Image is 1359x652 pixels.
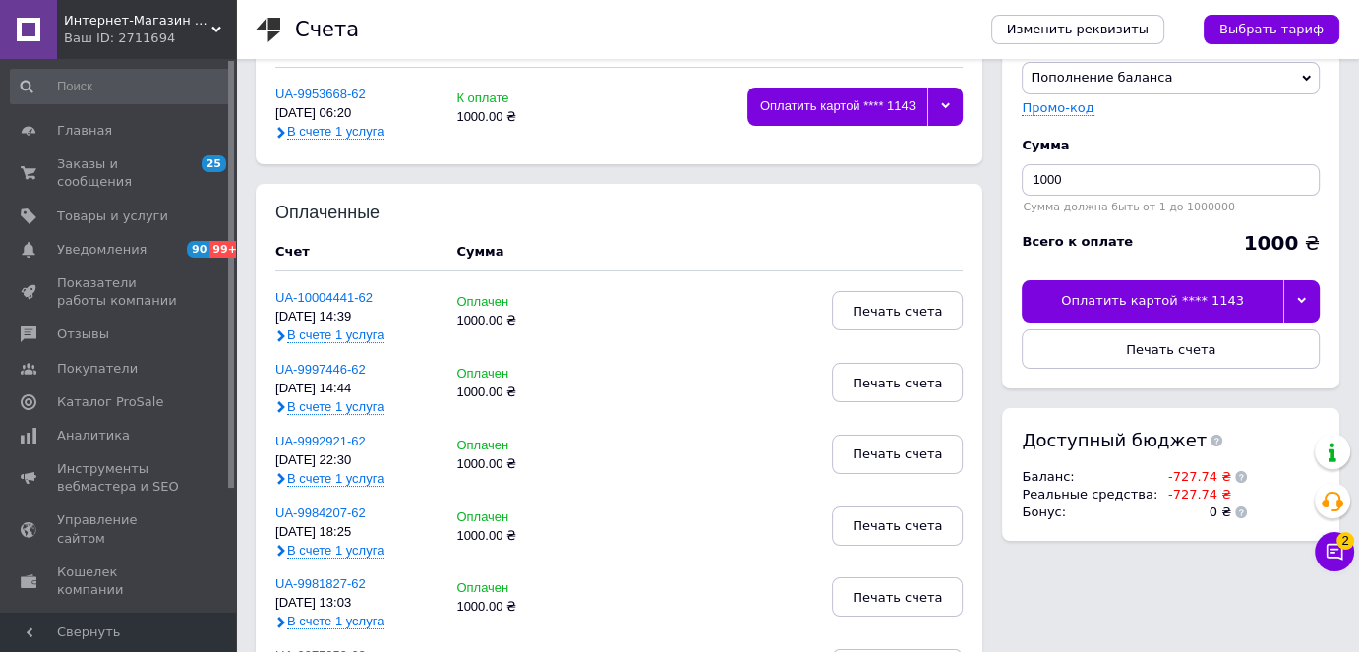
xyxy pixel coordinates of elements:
div: [DATE] 13:03 [275,596,437,611]
td: Реальные средства : [1022,486,1157,504]
a: UA-9953668-62 [275,87,366,101]
span: Печать счета [853,446,942,461]
div: Счет [275,243,437,261]
div: [DATE] 06:20 [275,106,437,121]
div: Оплачен [456,367,566,382]
a: Изменить реквизиты [991,15,1164,44]
div: [DATE] 14:39 [275,310,437,325]
span: В счете 1 услуга [287,614,384,629]
div: 1000.00 ₴ [456,314,566,328]
a: UA-9981827-62 [275,576,366,591]
span: Печать счета [1126,342,1215,357]
button: Печать счета [832,506,963,546]
span: Выбрать тариф [1219,21,1324,38]
span: 90 [187,241,209,258]
div: 1000.00 ₴ [456,529,566,544]
button: Печать счета [832,435,963,474]
td: Баланс : [1022,468,1157,486]
span: В счете 1 услуга [287,471,384,487]
span: Главная [57,122,112,140]
button: Печать счета [832,577,963,617]
div: Оплачен [456,295,566,310]
input: Поиск [10,69,232,104]
span: Кошелек компании [57,563,182,599]
div: Сумма [456,243,503,261]
span: Печать счета [853,376,942,390]
td: -727.74 ₴ [1157,486,1231,504]
div: [DATE] 22:30 [275,453,437,468]
div: Оплатить картой **** 1143 [747,88,927,126]
div: Оплачен [456,510,566,525]
span: Печать счета [853,518,942,533]
div: Оплатить картой **** 1143 [1022,280,1282,322]
input: Введите сумму [1022,164,1320,196]
a: UA-9997446-62 [275,362,366,377]
span: 25 [202,155,226,172]
div: Сумма [1022,137,1320,154]
span: Отзывы [57,326,109,343]
div: ₴ [1243,233,1320,253]
div: Оплачен [456,439,566,453]
span: Печать счета [853,304,942,319]
span: Каталог ProSale [57,393,163,411]
div: К оплате [456,91,566,106]
span: Уведомления [57,241,147,259]
div: 1000.00 ₴ [456,600,566,615]
div: 1000.00 ₴ [456,457,566,472]
b: 1000 [1243,231,1298,255]
span: В счете 1 услуга [287,399,384,415]
span: 2 [1336,532,1354,550]
span: Заказы и сообщения [57,155,182,191]
a: Выбрать тариф [1204,15,1339,44]
a: UA-9992921-62 [275,434,366,448]
button: Чат с покупателем2 [1315,532,1354,571]
td: 0 ₴ [1157,504,1231,521]
div: 1000.00 ₴ [456,385,566,400]
span: Печать счета [853,590,942,605]
span: 99+ [209,241,242,258]
div: [DATE] 18:25 [275,525,437,540]
label: Промо-код [1022,100,1093,115]
h1: Счета [295,18,359,41]
div: Сумма должна быть от 1 до 1000000 [1022,201,1320,213]
a: UA-9984207-62 [275,505,366,520]
span: В счете 1 услуга [287,124,384,140]
span: Интернет-Магазин искусственных цветов Kvitochky [64,12,211,30]
span: В счете 1 услуга [287,327,384,343]
button: Печать счета [1022,329,1320,369]
td: Бонус : [1022,504,1157,521]
span: В счете 1 услуга [287,543,384,559]
div: [DATE] 14:44 [275,382,437,396]
span: Товары и услуги [57,207,168,225]
div: Всего к оплате [1022,233,1133,251]
span: Изменить реквизиты [1007,21,1149,38]
span: Покупатели [57,360,138,378]
td: -727.74 ₴ [1157,468,1231,486]
div: Ваш ID: 2711694 [64,30,236,47]
span: Управление сайтом [57,511,182,547]
div: Оплачен [456,581,566,596]
span: Показатели работы компании [57,274,182,310]
span: Аналитика [57,427,130,445]
button: Печать счета [832,291,963,330]
span: Инструменты вебмастера и SEO [57,460,182,496]
div: Оплаченные [275,204,404,223]
span: Доступный бюджет [1022,428,1207,452]
button: Печать счета [832,363,963,402]
div: 1000.00 ₴ [456,110,566,125]
a: UA-10004441-62 [275,290,373,305]
span: Пополнение баланса [1031,70,1172,85]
